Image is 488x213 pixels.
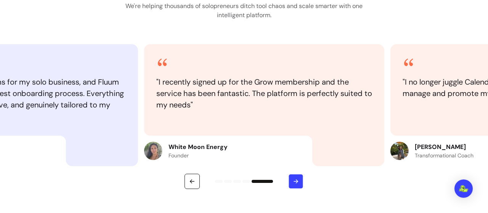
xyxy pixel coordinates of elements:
img: Review avatar [390,142,409,160]
h3: We're helping thousands of solopreneurs ditch tool chaos and scale smarter with one intelligent p... [120,2,368,20]
p: Founder [169,152,228,159]
img: Review avatar [144,142,162,160]
div: Open Intercom Messenger [454,179,473,198]
p: Transformational Coach [415,152,474,159]
p: White Moon Energy [169,143,228,152]
blockquote: " I recently signed up for the Grow membership and the service has been fantastic. The platform i... [156,76,372,111]
p: [PERSON_NAME] [415,143,474,152]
